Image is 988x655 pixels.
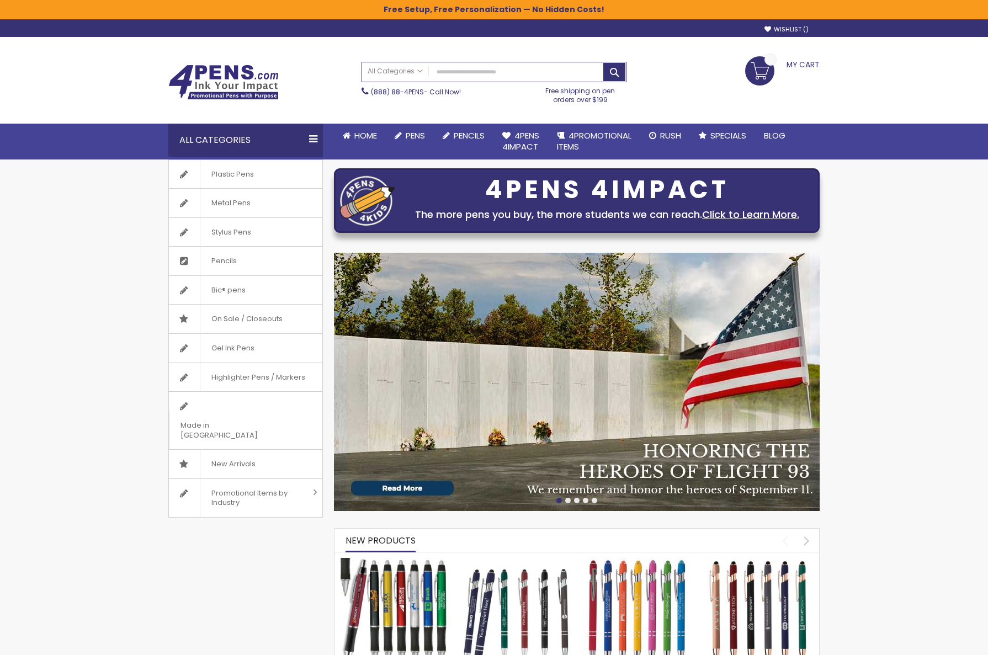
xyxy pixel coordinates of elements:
span: Specials [710,130,746,141]
a: Wishlist [764,25,809,34]
div: next [797,531,816,550]
span: Pencils [200,247,248,275]
span: Gel Ink Pens [200,334,265,363]
a: New Arrivals [169,450,322,478]
span: Pens [406,130,425,141]
a: Ellipse Softy Brights with Stylus Pen - Laser [582,557,693,567]
a: All Categories [362,62,428,81]
div: prev [775,531,795,550]
span: Bic® pens [200,276,257,305]
img: four_pen_logo.png [340,175,395,226]
a: Specials [690,124,755,148]
span: New Arrivals [200,450,267,478]
a: Pencils [169,247,322,275]
a: Stylus Pens [169,218,322,247]
img: /blog/post/patriot-day-reflection.html [334,253,820,511]
a: Blog [755,124,794,148]
a: Pencils [434,124,493,148]
a: Ellipse Softy Rose Gold Classic with Stylus Pen - Silver Laser [704,557,814,567]
span: - Call Now! [371,87,461,97]
span: Made in [GEOGRAPHIC_DATA] [169,411,295,449]
a: Made in [GEOGRAPHIC_DATA] [169,392,322,449]
a: Pens [386,124,434,148]
span: Blog [764,130,785,141]
a: 4Pens4impact [493,124,548,159]
span: Highlighter Pens / Markers [200,363,316,392]
span: 4Pens 4impact [502,130,539,152]
a: Custom Soft Touch Metal Pen - Stylus Top [461,557,572,567]
span: Rush [660,130,681,141]
a: Plastic Pens [169,160,322,189]
span: Promotional Items by Industry [200,479,309,517]
span: Pencils [454,130,485,141]
a: 4PROMOTIONALITEMS [548,124,640,159]
a: (888) 88-4PENS [371,87,424,97]
span: Home [354,130,377,141]
a: The Barton Custom Pens Special Offer [340,557,450,567]
span: Stylus Pens [200,218,262,247]
div: Free shipping on pen orders over $199 [534,82,627,104]
div: 4PENS 4IMPACT [401,178,814,201]
img: 4Pens Custom Pens and Promotional Products [168,65,279,100]
span: Plastic Pens [200,160,265,189]
a: Highlighter Pens / Markers [169,363,322,392]
span: All Categories [368,67,423,76]
a: Rush [640,124,690,148]
span: New Products [346,534,416,547]
div: All Categories [168,124,323,157]
a: Click to Learn More. [702,207,799,221]
span: On Sale / Closeouts [200,305,294,333]
span: Metal Pens [200,189,262,217]
a: Metal Pens [169,189,322,217]
a: Bic® pens [169,276,322,305]
a: On Sale / Closeouts [169,305,322,333]
a: Promotional Items by Industry [169,479,322,517]
div: The more pens you buy, the more students we can reach. [401,207,814,222]
a: Home [334,124,386,148]
a: Gel Ink Pens [169,334,322,363]
span: 4PROMOTIONAL ITEMS [557,130,631,152]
